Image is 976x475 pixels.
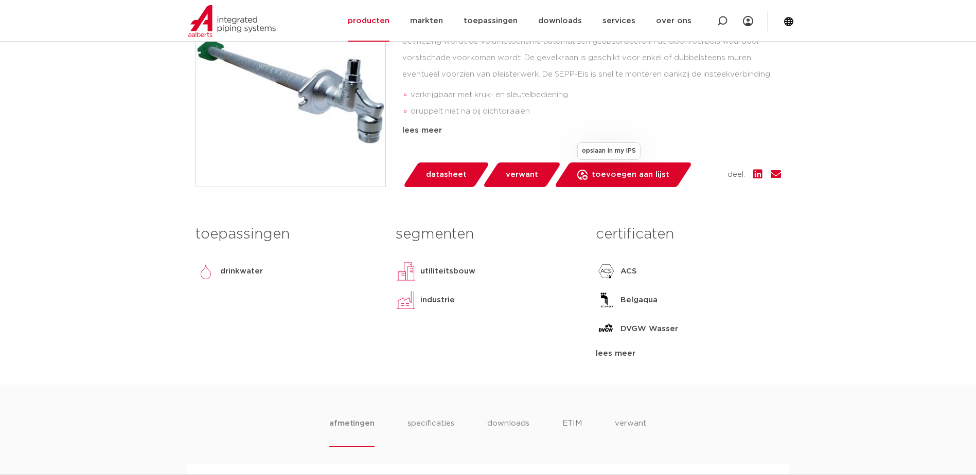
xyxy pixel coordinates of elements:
[596,348,780,360] div: lees meer
[411,120,781,136] li: eenvoudige en snelle montage dankzij insteekverbinding
[596,319,616,339] img: DVGW Wasser
[196,224,380,245] h3: toepassingen
[396,261,416,282] img: utiliteitsbouw
[396,290,416,310] img: industrie
[420,294,455,306] p: industrie
[506,167,538,183] span: verwant
[620,265,637,278] p: ACS
[426,167,467,183] span: datasheet
[620,323,678,335] p: DVGW Wasser
[196,261,216,282] img: drinkwater
[402,124,781,137] div: lees meer
[727,169,745,181] span: deel:
[407,417,454,447] li: specificaties
[592,167,669,183] span: toevoegen aan lijst
[615,417,647,447] li: verwant
[402,17,781,120] div: De 8044 SEPP-Eis is een vorstbestendige gevelkraan die niet nadruppelt bij het dichtdraaien. Bij ...
[402,162,490,187] a: datasheet
[596,261,616,282] img: ACS
[411,87,781,103] li: verkrijgbaar met kruk- en sleutelbediening.
[220,265,263,278] p: drinkwater
[620,294,658,306] p: Belgaqua
[596,290,616,310] img: Belgaqua
[487,417,529,447] li: downloads
[329,417,374,447] li: afmetingen
[411,103,781,120] li: druppelt niet na bij dichtdraaien
[396,224,580,245] h3: segmenten
[577,142,640,160] span: opslaan in my IPS
[596,224,780,245] h3: certificaten
[420,265,475,278] p: utiliteitsbouw
[482,162,561,187] a: verwant
[562,417,582,447] li: ETIM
